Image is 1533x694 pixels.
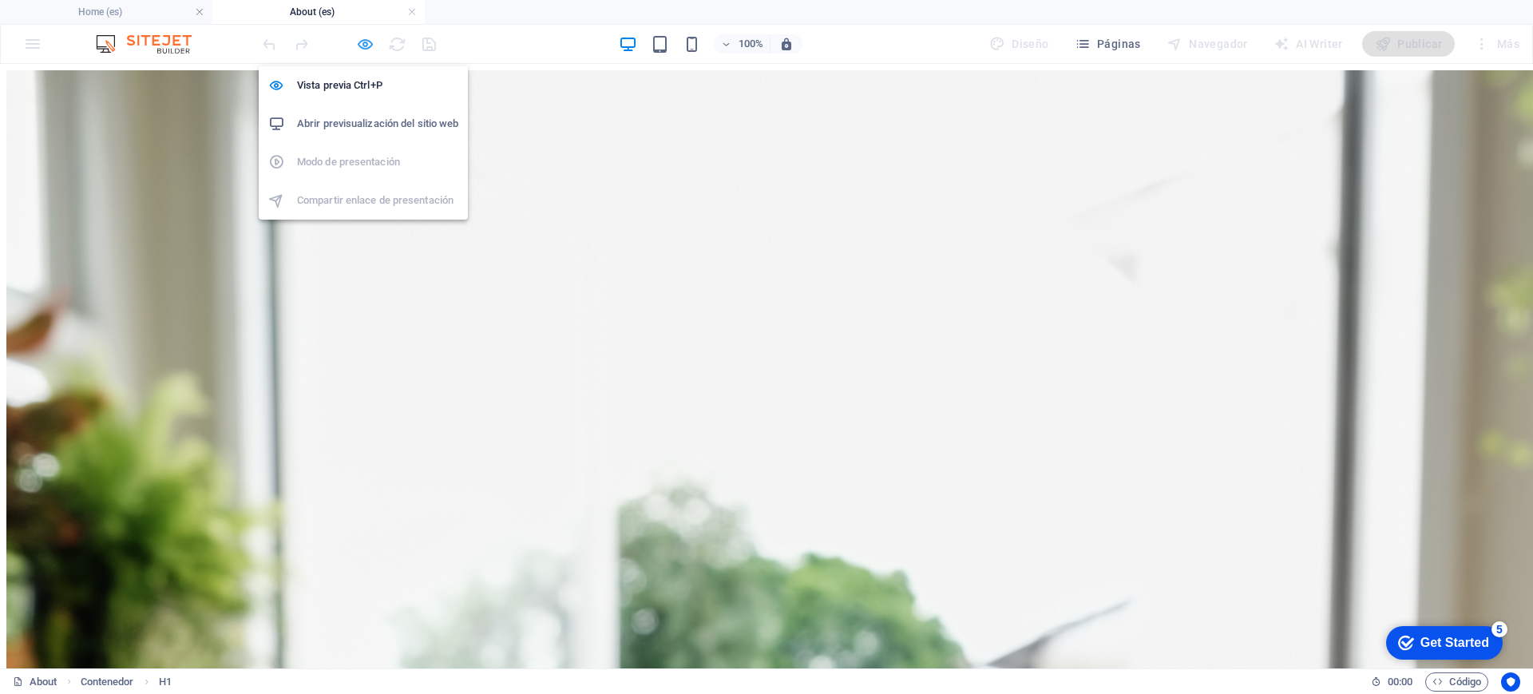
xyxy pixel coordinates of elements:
[738,34,763,54] h6: 100%
[1501,672,1520,692] button: Usercentrics
[1068,31,1147,57] button: Páginas
[212,3,425,21] h4: About (es)
[13,672,57,692] a: Haz clic para cancelar la selección y doble clic para abrir páginas
[1399,676,1401,688] span: :
[1388,672,1412,692] span: 00 00
[92,34,212,54] img: Editor Logo
[47,18,116,32] div: Get Started
[118,3,134,19] div: 5
[779,37,794,51] i: Al redimensionar, ajustar el nivel de zoom automáticamente para ajustarse al dispositivo elegido.
[297,76,458,95] h6: Vista previa Ctrl+P
[983,31,1056,57] div: Diseño (Ctrl+Alt+Y)
[1432,672,1481,692] span: Código
[159,672,172,692] span: Haz clic para seleccionar y doble clic para editar
[81,672,134,692] span: Haz clic para seleccionar y doble clic para editar
[297,114,458,133] h6: Abrir previsualización del sitio web
[81,672,172,692] nav: breadcrumb
[714,34,770,54] button: 100%
[1075,36,1141,52] span: Páginas
[1371,672,1413,692] h6: Tiempo de la sesión
[1425,672,1488,692] button: Código
[13,8,129,42] div: Get Started 5 items remaining, 0% complete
